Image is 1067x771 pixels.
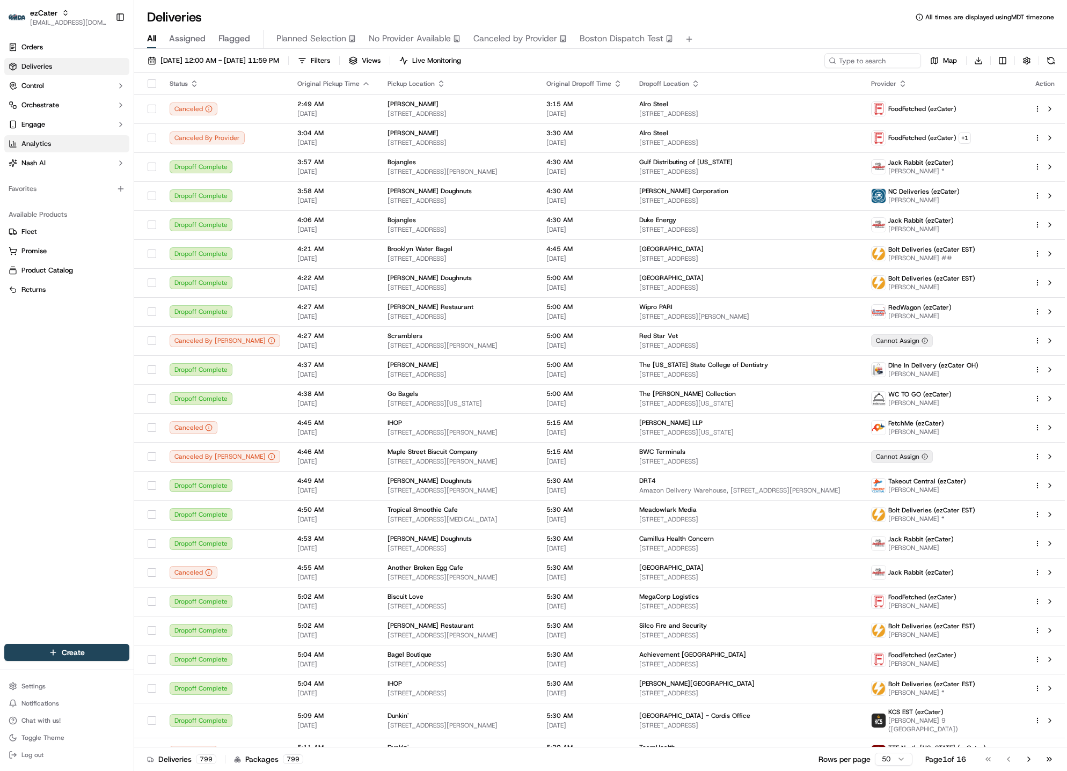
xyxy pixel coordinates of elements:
span: [PERSON_NAME] [888,399,952,407]
button: Notifications [4,696,129,711]
span: [STREET_ADDRESS] [388,544,529,553]
span: [DATE] [297,428,370,437]
span: [DATE] [297,167,370,176]
span: [PERSON_NAME] [888,544,954,552]
span: 5:30 AM [546,563,622,572]
a: Orders [4,39,129,56]
span: Another Broken Egg Cafe [388,563,463,572]
span: Filters [311,56,330,65]
span: Chat with us! [21,716,61,725]
div: Canceled [170,421,217,434]
button: ezCaterezCater[EMAIL_ADDRESS][DOMAIN_NAME] [4,4,111,30]
div: Canceled By [PERSON_NAME] [170,334,280,347]
div: 💻 [91,241,99,250]
span: NC Deliveries (ezCater) [888,187,960,196]
span: 5:30 AM [546,476,622,485]
span: Jack Rabbit (ezCater) [888,535,954,544]
span: [DATE] [297,138,370,147]
span: 5:00 AM [546,361,622,369]
span: Product Catalog [21,266,73,275]
span: [DATE] [297,109,370,118]
input: Got a question? Start typing here... [28,70,193,81]
span: Planned Selection [276,32,346,45]
span: Brooklyn Water Bagel [388,245,452,253]
span: [DATE] [546,341,622,350]
button: Canceled [170,102,217,115]
a: Returns [9,285,125,295]
span: 3:58 AM [297,187,370,195]
span: FetchMe (ezCater) [888,419,944,428]
span: 4:46 AM [297,447,370,456]
button: Start new chat [182,106,195,119]
img: bolt_logo.png [872,247,886,261]
input: Type to search [824,53,921,68]
img: FoodFetched.jpg [872,594,886,608]
button: [EMAIL_ADDRESS][DOMAIN_NAME] [30,18,107,27]
span: [DATE] [297,312,370,321]
span: [DATE] [297,370,370,379]
a: 📗Knowledge Base [6,236,86,255]
span: Canceled by Provider [473,32,557,45]
span: Fleet [21,227,37,237]
img: jack_rabbit_logo.png [872,160,886,174]
img: Nash [11,11,32,33]
span: Original Pickup Time [297,79,360,88]
span: 4:45 AM [297,418,370,427]
span: 4:27 AM [297,332,370,340]
span: [DATE] [95,167,117,175]
span: Duke Energy [639,216,676,224]
span: [STREET_ADDRESS] [388,109,529,118]
button: See all [166,138,195,151]
span: 4:22 AM [297,274,370,282]
span: [PERSON_NAME] [33,167,87,175]
span: Live Monitoring [412,56,461,65]
span: The [US_STATE] State College of Dentistry [639,361,768,369]
span: [STREET_ADDRESS] [388,370,529,379]
span: [PERSON_NAME] [888,196,960,204]
h1: Deliveries [147,9,202,26]
span: Bojangles [388,158,416,166]
span: • [89,167,93,175]
span: ezCater [30,8,57,18]
span: [DATE] [546,457,622,466]
span: 4:06 AM [297,216,370,224]
span: 5:15 AM [546,447,622,456]
span: Knowledge Base [21,240,82,251]
span: 3:04 AM [297,129,370,137]
span: [PERSON_NAME] [33,196,87,204]
button: Canceled By [PERSON_NAME] [170,450,280,463]
span: Original Dropoff Time [546,79,611,88]
span: 4:53 AM [297,534,370,543]
span: [STREET_ADDRESS] [639,370,854,379]
img: 1736555255976-a54dd68f-1ca7-489b-9aae-adbdc363a1c4 [11,103,30,122]
img: kcs-delivery.png [872,714,886,728]
button: Canceled [170,566,217,579]
span: [PERSON_NAME] Restaurant [388,303,473,311]
button: Returns [4,281,129,298]
span: Pickup Location [388,79,435,88]
span: [STREET_ADDRESS][US_STATE] [388,399,529,408]
span: [GEOGRAPHIC_DATA] [639,245,704,253]
span: Control [21,81,44,91]
img: bolt_logo.png [872,681,886,695]
div: Cannot Assign [871,334,933,347]
span: Engage [21,120,45,129]
span: [STREET_ADDRESS][PERSON_NAME] [639,312,854,321]
span: [DATE] [546,109,622,118]
span: Wipro PARI [639,303,673,311]
span: 4:50 AM [297,505,370,514]
span: 4:30 AM [546,216,622,224]
button: Views [344,53,385,68]
span: 5:00 AM [546,303,622,311]
span: [DATE] [546,573,622,582]
button: Promise [4,243,129,260]
span: 4:30 AM [546,158,622,166]
span: BWC Terminals [639,447,685,456]
span: Tropical Smoothie Cafe [388,505,458,514]
img: jack_rabbit_logo.png [872,218,886,232]
button: [DATE] 12:00 AM - [DATE] 11:59 PM [143,53,284,68]
div: 📗 [11,241,19,250]
span: 4:49 AM [297,476,370,485]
